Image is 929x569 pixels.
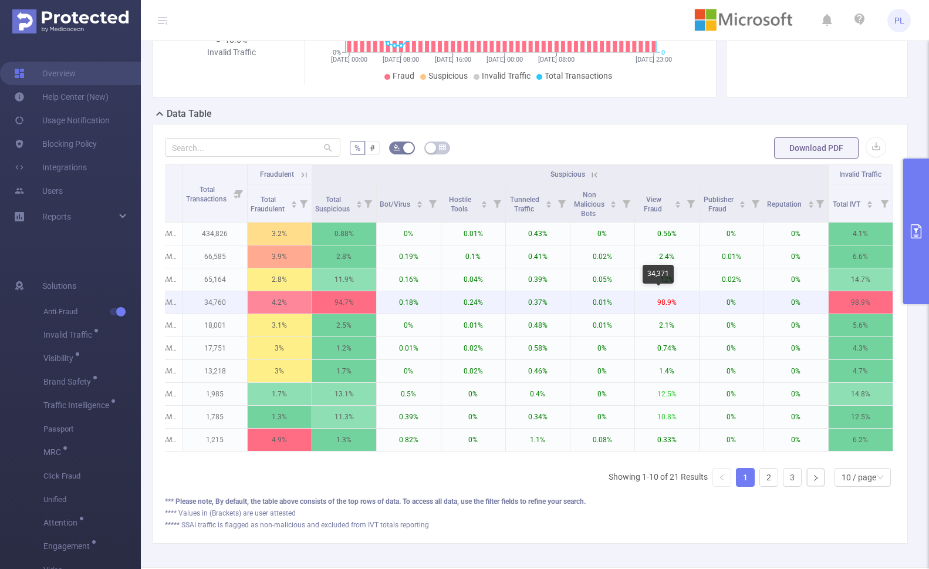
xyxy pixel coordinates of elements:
p: 0% [700,360,764,382]
p: 0% [700,223,764,245]
li: 3 [783,468,802,487]
p: 0% [764,360,828,382]
div: Sort [545,199,552,206]
p: 0% [441,383,505,405]
div: Sort [739,199,746,206]
i: icon: caret-up [674,199,681,203]
i: icon: caret-up [545,199,552,203]
p: 0% [377,223,441,245]
span: Invalid Traffic [482,71,531,80]
p: 0% [700,314,764,336]
p: 4.7% [829,360,893,382]
p: 18,001 [183,314,247,336]
p: 6.2% [829,429,893,451]
a: 3 [783,469,801,486]
span: Total Fraudulent [251,196,286,213]
p: 0.58% [506,337,570,359]
p: 0.18% [377,291,441,314]
p: 0% [441,429,505,451]
span: Total IVT [833,200,862,208]
i: Filter menu [812,184,828,222]
i: icon: caret-down [867,203,873,207]
span: Suspicious [428,71,468,80]
p: 4.3% [829,337,893,359]
p: 0% [700,406,764,428]
p: 1,985 [183,383,247,405]
p: 0% [700,291,764,314]
p: 0.01% [441,223,505,245]
div: **** Values in (Brackets) are user attested [165,508,896,519]
p: 0.46% [506,360,570,382]
span: Unified [43,488,141,511]
p: 4.9% [248,429,312,451]
p: 0.39% [377,406,441,428]
p: 0.01% [377,337,441,359]
span: Reports [42,212,71,221]
span: Fraudulent [260,170,294,179]
p: 94.7% [312,291,376,314]
span: Tunneled Traffic [510,196,539,213]
p: 0% [764,223,828,245]
button: Download PDF [774,137,859,159]
i: icon: caret-down [545,203,552,207]
p: 0.33% [635,429,699,451]
p: 4.2% [248,291,312,314]
p: 0% [700,383,764,405]
span: % [354,143,360,153]
p: 0% [700,337,764,359]
span: Total Transactions [545,71,612,80]
p: 0.41% [506,245,570,268]
p: 0% [570,406,634,428]
span: Passport [43,418,141,441]
tspan: 0 [661,49,665,56]
span: Anti-Fraud [43,300,141,324]
i: icon: caret-up [739,199,745,203]
p: 0% [570,360,634,382]
p: 1.2% [312,337,376,359]
i: icon: caret-down [290,203,297,207]
p: 3.9% [248,245,312,268]
img: Protected Media [12,9,129,33]
span: Invalid Traffic [43,331,96,339]
p: 0% [764,383,828,405]
p: 4.1% [829,223,893,245]
span: Bot/Virus [380,200,412,208]
span: Hostile Tools [449,196,471,213]
span: Engagement [43,542,94,550]
li: 1 [736,468,755,487]
div: 34,371 [643,265,674,284]
p: 65,164 [183,268,247,291]
div: Sort [610,199,617,206]
i: icon: caret-down [416,203,423,207]
i: Filter menu [747,184,764,222]
p: 0.5% [377,383,441,405]
div: Invalid Traffic [201,46,263,59]
p: 0% [570,337,634,359]
p: 0.37% [506,291,570,314]
p: 0.02% [441,337,505,359]
p: 0.02% [700,268,764,291]
p: 0.34% [506,406,570,428]
p: 0% [764,429,828,451]
span: Traffic Intelligence [43,401,113,409]
div: *** Please note, By default, the table above consists of the top rows of data. To access all data... [165,496,896,507]
p: 0% [377,314,441,336]
i: icon: caret-up [808,199,814,203]
p: 1,785 [183,406,247,428]
p: 0.39% [506,268,570,291]
p: 0.1% [441,245,505,268]
p: 11.9% [312,268,376,291]
p: 12% [635,268,699,291]
p: 0.88% [312,223,376,245]
p: 0.02% [570,245,634,268]
p: 0.01% [441,314,505,336]
tspan: [DATE] 00:00 [487,56,523,63]
i: Filter menu [360,184,376,222]
i: Filter menu [618,184,634,222]
p: 0% [700,429,764,451]
p: 0.48% [506,314,570,336]
p: 5.6% [829,314,893,336]
span: Attention [43,519,82,527]
span: Non Malicious Bots [574,191,604,218]
div: Sort [416,199,423,206]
